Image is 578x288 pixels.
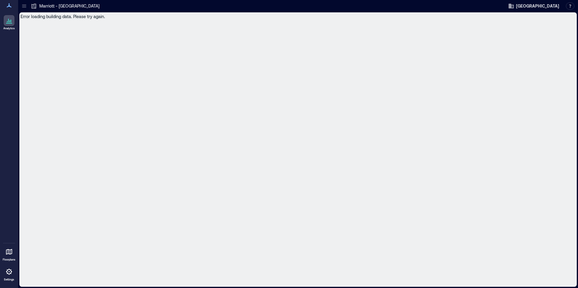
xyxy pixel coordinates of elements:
div: Error loading building data. Please try again. [19,12,577,287]
a: Settings [2,264,16,283]
p: Marriott - [GEOGRAPHIC_DATA] [39,3,99,9]
a: Floorplans [1,245,17,263]
p: Analytics [3,27,15,30]
span: [GEOGRAPHIC_DATA] [516,3,559,9]
button: [GEOGRAPHIC_DATA] [506,1,561,11]
p: Settings [4,278,14,281]
a: Analytics [2,13,17,32]
p: Floorplans [3,258,15,261]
